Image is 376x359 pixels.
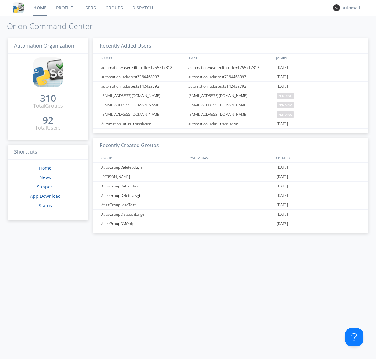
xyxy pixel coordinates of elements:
a: 92 [43,117,53,124]
div: [EMAIL_ADDRESS][DOMAIN_NAME] [100,91,186,100]
span: Automation Organization [14,42,74,49]
a: 310 [40,95,56,102]
h3: Recently Added Users [93,38,368,54]
img: 373638.png [333,4,340,11]
div: CREATED [274,153,362,162]
a: App Download [30,193,61,199]
a: automation+atlastest7364468097automation+atlastest7364468097[DATE] [93,72,368,82]
div: Total Users [35,124,61,131]
div: automation+usereditprofile+1755717812 [187,63,275,72]
div: automation+atlastest3142432793 [100,82,186,91]
h3: Shortcuts [8,145,88,160]
a: [EMAIL_ADDRESS][DOMAIN_NAME][EMAIL_ADDRESS][DOMAIN_NAME]pending [93,100,368,110]
div: [EMAIL_ADDRESS][DOMAIN_NAME] [187,91,275,100]
span: pending [277,102,294,108]
div: GROUPS [100,153,185,162]
a: Home [39,165,51,171]
img: cddb5a64eb264b2086981ab96f4c1ba7 [33,57,63,87]
div: AtlasGroupDefaultTest [100,182,186,191]
span: [DATE] [277,182,288,191]
div: AtlasGroupLoadTest [100,200,186,209]
span: pending [277,93,294,99]
div: [EMAIL_ADDRESS][DOMAIN_NAME] [187,100,275,110]
div: SYSTEM_NAME [187,153,274,162]
div: [PERSON_NAME] [100,172,186,181]
a: AtlasGroupDMOnly[DATE] [93,219,368,228]
div: automation+atlas+translation [187,119,275,128]
a: automation+atlastest3142432793automation+atlastest3142432793[DATE] [93,82,368,91]
span: [DATE] [277,219,288,228]
div: AtlasGroupDeleteaduyn [100,163,186,172]
span: [DATE] [277,200,288,210]
div: automation+atlastest7364468097 [100,72,186,81]
span: [DATE] [277,210,288,219]
span: [DATE] [277,82,288,91]
div: [EMAIL_ADDRESS][DOMAIN_NAME] [100,100,186,110]
iframe: Toggle Customer Support [345,328,363,346]
div: AtlasGroupDispatchLarge [100,210,186,219]
div: 310 [40,95,56,101]
a: automation+usereditprofile+1755717812automation+usereditprofile+1755717812[DATE] [93,63,368,72]
div: AtlasGroupDMOnly [100,219,186,228]
div: [EMAIL_ADDRESS][DOMAIN_NAME] [187,110,275,119]
div: EMAIL [187,54,274,63]
a: AtlasGroupDefaultTest[DATE] [93,182,368,191]
span: [DATE] [277,63,288,72]
span: pending [277,111,294,118]
div: Automation+atlas+translation [100,119,186,128]
a: Support [37,184,54,190]
h3: Recently Created Groups [93,138,368,153]
div: automation+atlastest3142432793 [187,82,275,91]
div: JOINED [274,54,362,63]
span: [DATE] [277,119,288,129]
a: AtlasGroupDeletevcvgb[DATE] [93,191,368,200]
a: [EMAIL_ADDRESS][DOMAIN_NAME][EMAIL_ADDRESS][DOMAIN_NAME]pending [93,91,368,100]
div: automation+atlastest7364468097 [187,72,275,81]
span: [DATE] [277,172,288,182]
div: Total Groups [33,102,63,110]
a: AtlasGroupLoadTest[DATE] [93,200,368,210]
span: [DATE] [277,163,288,172]
div: automation+atlas0014 [342,5,365,11]
a: [PERSON_NAME][DATE] [93,172,368,182]
div: NAMES [100,54,185,63]
a: News [39,174,51,180]
span: [DATE] [277,72,288,82]
div: 92 [43,117,53,123]
span: [DATE] [277,191,288,200]
div: [EMAIL_ADDRESS][DOMAIN_NAME] [100,110,186,119]
div: AtlasGroupDeletevcvgb [100,191,186,200]
a: AtlasGroupDispatchLarge[DATE] [93,210,368,219]
img: cddb5a64eb264b2086981ab96f4c1ba7 [13,2,24,13]
div: automation+usereditprofile+1755717812 [100,63,186,72]
a: [EMAIL_ADDRESS][DOMAIN_NAME][EMAIL_ADDRESS][DOMAIN_NAME]pending [93,110,368,119]
a: Status [39,203,52,208]
a: AtlasGroupDeleteaduyn[DATE] [93,163,368,172]
a: Automation+atlas+translationautomation+atlas+translation[DATE] [93,119,368,129]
